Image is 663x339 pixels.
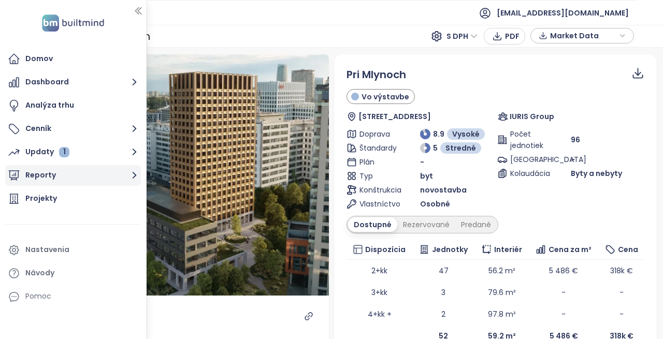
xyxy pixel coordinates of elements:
span: 96 [571,134,580,145]
button: Updaty 1 [5,142,141,163]
div: 1 [59,147,69,157]
span: IURIS Group [510,111,554,122]
div: button [536,28,628,43]
span: Market Data [550,28,617,43]
a: link [304,312,313,321]
div: Nastavenia [25,243,69,256]
span: Konštrukcia [359,184,396,196]
button: PDF [484,28,525,45]
div: Pomoc [5,286,141,307]
td: 47 [412,260,474,282]
div: Dostupné [348,217,397,232]
div: Analýza trhu [25,99,74,112]
button: Cenník [5,119,141,139]
span: Jednotky [432,244,468,255]
span: - [571,154,575,165]
a: Návody [5,263,141,284]
div: Návody [25,267,54,279]
span: Typ [359,170,396,182]
td: 2 [412,303,474,325]
a: Projekty [5,188,141,209]
div: [STREET_ADDRESS] [19,325,317,336]
span: Osobné [420,198,450,210]
td: 3 [412,282,474,303]
div: Predané [455,217,497,232]
span: [STREET_ADDRESS] [358,111,431,122]
span: - [561,309,566,319]
span: novostavba [420,184,467,196]
td: 2+kk [347,260,412,282]
span: - [561,287,566,298]
span: - [619,309,624,319]
span: [EMAIL_ADDRESS][DOMAIN_NAME] [497,1,629,25]
div: Rezervované [397,217,455,232]
span: [GEOGRAPHIC_DATA] [510,154,547,165]
span: - [420,156,424,168]
td: 97.8 m² [475,303,529,325]
div: Updaty [25,145,69,158]
span: Štandardy [359,142,396,154]
span: S DPH [446,28,478,44]
span: 5 486 € [549,266,578,276]
div: Pomoc [25,290,51,303]
span: Kolaudácia [510,168,547,179]
span: 8.9 [433,128,444,140]
span: Dispozícia [365,244,406,255]
span: Interiér [494,244,522,255]
td: 56.2 m² [475,260,529,282]
span: Plán [359,156,396,168]
span: PDF [505,31,520,42]
span: Vo výstavbe [362,91,409,102]
span: Vysoké [452,128,480,140]
span: 5 [433,142,438,154]
span: Počet jednotiek [510,128,547,151]
span: Cena [618,244,638,255]
button: Reporty [5,165,141,186]
span: Byty a nebyty [571,168,622,179]
a: Domov [5,49,141,69]
span: 318k € [610,266,633,276]
img: logo [39,12,107,34]
div: Projekty [25,192,57,205]
span: - [619,287,624,298]
div: Domov [25,52,53,65]
span: byt [420,170,433,182]
td: 3+kk [347,282,412,303]
td: 79.6 m² [475,282,529,303]
td: 4+kk + [347,303,412,325]
span: Doprava [359,128,396,140]
a: Nastavenia [5,240,141,260]
span: Pri Mlynoch [347,67,406,83]
button: Dashboard [5,72,141,93]
a: Analýza trhu [5,95,141,116]
span: Vlastníctvo [359,198,396,210]
span: Stredné [445,142,476,154]
span: Cena za m² [549,244,592,255]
